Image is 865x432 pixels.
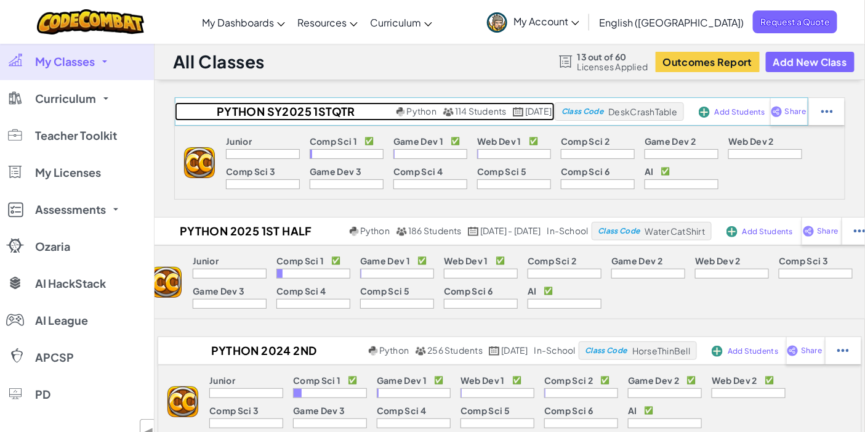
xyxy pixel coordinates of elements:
p: AI [528,286,537,296]
span: [DATE] - [DATE] [480,225,541,236]
div: in-school [547,226,589,237]
p: Comp Sci 5 [360,286,409,296]
span: Share [817,227,838,235]
p: AI [628,406,637,415]
a: My Account [481,2,585,41]
span: [DATE] [525,105,552,116]
span: DeskCrashTable [609,106,678,117]
button: Outcomes Report [656,52,760,72]
p: ✅ [348,375,357,385]
p: Game Dev 2 [628,375,679,385]
p: Comp Sci 2 [528,256,576,266]
div: in-school [534,345,576,356]
p: Game Dev 2 [645,136,696,146]
p: Game Dev 3 [193,286,244,296]
p: ✅ [686,375,696,385]
a: Python 2025 1st half WaterCatShirt Python 186 Students [DATE] - [DATE] in-school [142,222,592,240]
p: Comp Sci 2 [561,136,610,146]
span: My Classes [35,56,95,67]
p: Comp Sci 4 [393,166,443,176]
p: Junior [209,375,235,385]
h2: Python 2024 2nd HorseThinBell [158,341,366,360]
p: ✅ [331,256,340,266]
p: Comp Sci 4 [276,286,326,296]
span: Assessments [35,204,106,215]
img: calendar.svg [489,346,500,356]
span: Python [360,225,390,236]
a: English ([GEOGRAPHIC_DATA]) [593,6,750,39]
img: IconShare_Purple.svg [787,345,799,356]
p: Web Dev 2 [695,256,741,266]
h1: All Classes [173,50,265,73]
img: python.png [396,107,406,116]
span: AI HackStack [35,278,106,289]
span: Share [785,108,806,115]
img: IconAddStudents.svg [712,346,723,357]
img: logo [151,267,182,298]
p: Junior [193,256,219,266]
p: Game Dev 1 [360,256,410,266]
p: ✅ [529,136,538,146]
img: MultipleUsers.png [443,107,454,116]
img: avatar [487,12,507,33]
span: Licenses Applied [577,62,648,71]
p: Comp Sci 1 [310,136,357,146]
span: [DATE] [501,344,528,356]
img: IconStudentEllipsis.svg [837,345,849,356]
span: 114 Students [455,105,507,116]
span: Resources [297,16,347,29]
h2: Python 2025 1st half WaterCatShirt [142,222,347,240]
img: MultipleUsers.png [415,346,426,356]
p: ✅ [645,406,654,415]
span: Curriculum [370,16,421,29]
p: ✅ [496,256,505,266]
span: 13 out of 60 [577,52,648,62]
span: Add Students [742,228,793,235]
span: Python [379,344,409,356]
span: My Dashboards [202,16,274,29]
p: Comp Sci 1 [293,375,340,385]
p: Junior [226,136,252,146]
p: Comp Sci 2 [544,375,593,385]
img: CodeCombat logo [37,9,145,35]
span: Share [801,347,822,354]
p: Comp Sci 5 [477,166,526,176]
span: HorseThinBell [632,345,690,356]
p: ✅ [600,375,610,385]
p: Comp Sci 6 [444,286,493,296]
a: Resources [291,6,364,39]
a: Python SY2025 1stqtr DeskCrashTable Python 114 Students [DATE] [175,102,555,121]
img: calendar.svg [468,227,479,236]
p: Web Dev 1 [461,375,505,385]
p: ✅ [765,375,774,385]
p: ✅ [512,375,521,385]
button: Add New Class [766,52,855,72]
img: IconShare_Purple.svg [803,226,815,237]
p: Comp Sci 3 [209,406,259,415]
span: Python [407,105,437,116]
p: Comp Sci 6 [561,166,610,176]
img: python.png [350,227,359,236]
span: Ozaria [35,241,70,252]
img: logo [167,386,198,417]
p: ✅ [661,166,670,176]
p: ✅ [434,375,443,385]
img: python.png [369,346,378,356]
p: Web Dev 2 [712,375,757,385]
p: Comp Sci 6 [544,406,593,415]
span: English ([GEOGRAPHIC_DATA]) [599,16,744,29]
a: My Dashboards [196,6,291,39]
p: ✅ [544,286,553,296]
p: Comp Sci 3 [779,256,828,266]
p: Game Dev 3 [293,406,345,415]
img: IconAddStudents.svg [699,107,710,118]
span: Class Code [561,108,603,115]
span: Request a Quote [753,10,837,33]
p: Comp Sci 4 [377,406,426,415]
p: Comp Sci 5 [461,406,510,415]
span: 186 Students [408,225,462,236]
span: 256 Students [427,344,483,356]
p: Comp Sci 3 [226,166,275,176]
